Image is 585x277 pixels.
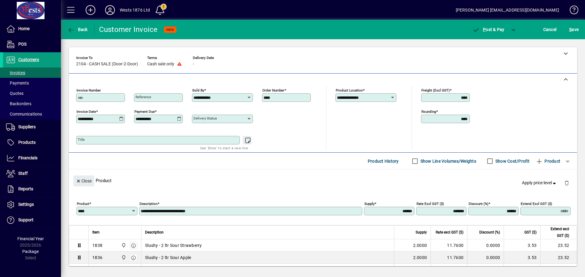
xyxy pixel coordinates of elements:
[483,27,486,32] span: P
[3,182,61,197] a: Reports
[521,202,552,206] mat-label: Extend excl GST ($)
[544,226,569,239] span: Extend excl GST ($)
[193,62,194,67] span: -
[6,81,29,85] span: Payments
[3,109,61,119] a: Communications
[519,178,560,189] button: Apply price level
[413,242,427,248] span: 2.0000
[559,175,574,190] button: Delete
[18,155,37,160] span: Financials
[434,242,463,248] div: 11.7600
[92,242,102,248] div: 1838
[120,254,127,261] span: Wests Cordials
[364,202,374,206] mat-label: Supply
[200,144,248,151] mat-hint: Use 'Enter' to start a new line
[540,264,577,276] td: 23.52
[494,158,530,164] label: Show Cost/Profit
[3,99,61,109] a: Backorders
[336,88,363,92] mat-label: Product location
[434,254,463,261] div: 11.7600
[145,254,191,261] span: Slushy - 2 ltr Sour Apple
[76,176,92,186] span: Close
[3,151,61,166] a: Financials
[522,180,557,186] span: Apply price level
[3,197,61,212] a: Settings
[3,37,61,52] a: POS
[18,26,30,31] span: Home
[543,25,557,34] span: Cancel
[540,239,577,251] td: 23.52
[3,88,61,99] a: Quotes
[76,109,96,114] mat-label: Invoice date
[569,27,572,32] span: S
[416,229,427,236] span: Supply
[18,171,28,176] span: Staff
[473,27,505,32] span: ost & Pay
[17,236,44,241] span: Financial Year
[6,112,42,116] span: Communications
[3,213,61,228] a: Support
[569,25,579,34] span: ave
[456,5,559,15] div: [PERSON_NAME] [EMAIL_ADDRESS][DOMAIN_NAME]
[92,254,102,261] div: 1836
[166,28,174,32] span: NEW
[100,5,120,16] button: Profile
[69,169,577,192] div: Product
[99,25,158,34] div: Customer Invoice
[3,21,61,36] a: Home
[6,91,23,96] span: Quotes
[78,137,85,142] mat-label: Title
[76,88,101,92] mat-label: Invoice number
[3,166,61,181] a: Staff
[504,264,540,276] td: 3.53
[542,24,558,35] button: Cancel
[565,1,577,21] a: Knowledge Base
[469,202,488,206] mat-label: Discount (%)
[92,229,100,236] span: Item
[417,202,444,206] mat-label: Rate excl GST ($)
[479,229,500,236] span: Discount (%)
[76,62,138,67] span: 2104 - CASH SALE (Door-2-Door)
[568,24,580,35] button: Save
[73,175,94,186] button: Close
[120,5,150,15] div: Wests 1876 Ltd
[81,5,100,16] button: Add
[18,124,36,129] span: Suppliers
[524,229,537,236] span: GST ($)
[536,156,560,166] span: Product
[77,202,89,206] mat-label: Product
[61,24,94,35] app-page-header-button: Back
[193,116,217,120] mat-label: Delivery status
[421,109,436,114] mat-label: Rounding
[18,57,39,62] span: Customers
[467,251,504,264] td: 0.0000
[136,95,151,99] mat-label: Reference
[365,156,401,167] button: Product History
[413,254,427,261] span: 2.0000
[18,202,34,207] span: Settings
[559,180,574,185] app-page-header-button: Delete
[419,158,476,164] label: Show Line Volumes/Weights
[533,156,563,167] button: Product
[145,229,164,236] span: Description
[368,156,399,166] span: Product History
[6,70,25,75] span: Invoices
[72,178,96,183] app-page-header-button: Close
[436,229,463,236] span: Rate excl GST ($)
[66,24,89,35] button: Back
[147,62,174,67] span: Cash sale only
[120,242,127,249] span: Wests Cordials
[3,78,61,88] a: Payments
[145,242,202,248] span: Slushy - 2 ltr Sour Strawberry
[262,88,284,92] mat-label: Order number
[6,101,31,106] span: Backorders
[3,119,61,135] a: Suppliers
[540,251,577,264] td: 23.52
[18,186,33,191] span: Reports
[470,24,508,35] button: Post & Pay
[467,264,504,276] td: 0.0000
[18,42,27,47] span: POS
[18,140,36,145] span: Products
[421,88,450,92] mat-label: Freight (excl GST)
[3,68,61,78] a: Invoices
